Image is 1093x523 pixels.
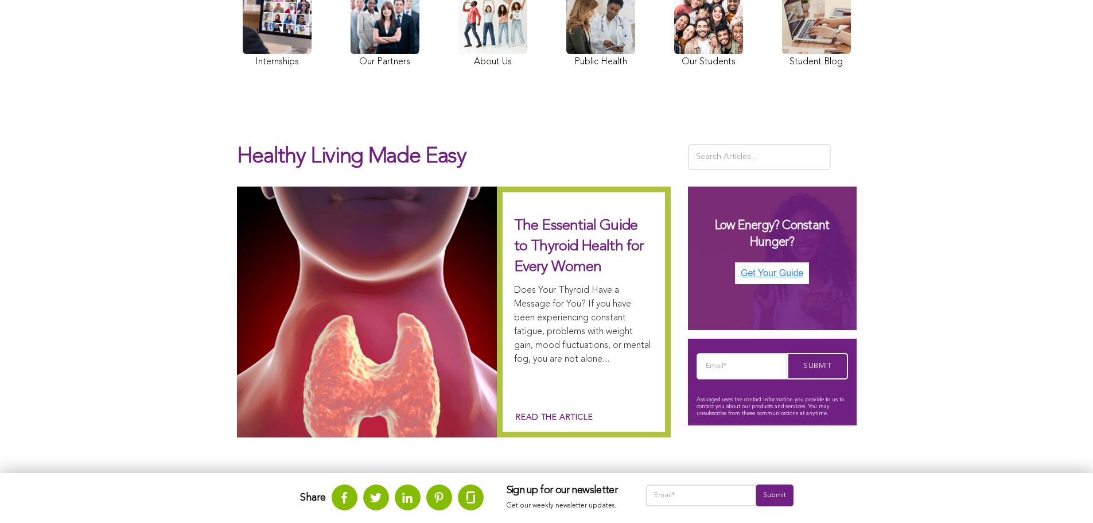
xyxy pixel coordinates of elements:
input: Submit [787,353,848,379]
input: Search Articles... [688,144,831,170]
input: Submit [756,485,793,507]
input: Email* [697,353,787,379]
img: Get Your Guide [735,262,809,284]
a: Read the article [514,412,593,424]
h1: Healthy Living Made Easy [237,144,671,181]
img: glassdoor.svg [466,492,475,504]
h3: Sign up for our newsletter [507,485,623,498]
h2: The Essential Guide to Thyroid Health for Every Women [514,215,653,278]
p: Get our weekly newsletter updates. [507,500,623,513]
p: Assuaged uses the contact information you provide to us to contact you about our products and ser... [697,396,848,417]
h3: Low Energy? Constant Hunger? [699,218,845,250]
p: Does Your Thyroid Have a Message for You? If you have been experiencing constant fatigue, problem... [514,284,653,366]
strong: Share [300,493,326,503]
iframe: Chat Widget [1036,468,1093,523]
input: Email* [646,485,757,507]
